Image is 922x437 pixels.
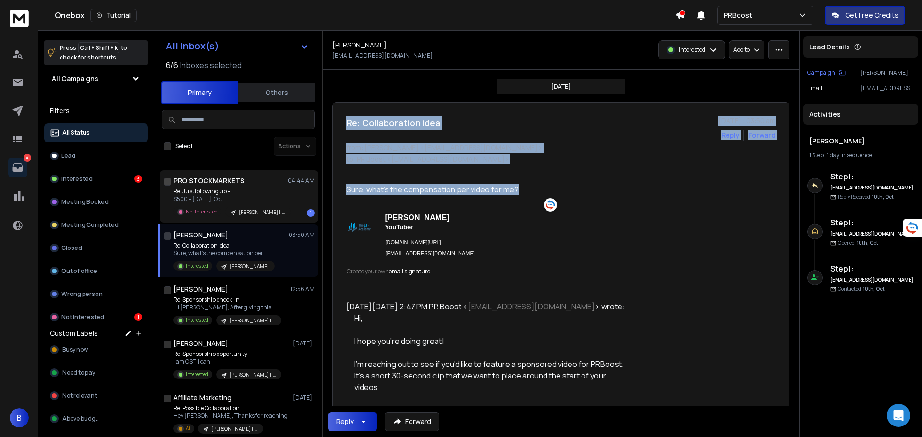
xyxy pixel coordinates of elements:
button: Closed [44,238,148,258]
p: 04:44 AM [288,177,315,185]
p: Get Free Credits [845,11,898,20]
p: [DATE] : 03:50 am [718,116,776,126]
button: Busy now [44,340,148,359]
button: B [10,408,29,427]
p: [PERSON_NAME] [230,263,269,270]
h3: Inboxes selected [180,59,242,71]
p: Meeting Completed [61,221,119,229]
p: Add to [733,46,750,54]
h1: All Inbox(s) [166,41,219,51]
button: Meeting Booked [44,192,148,212]
h1: [PERSON_NAME] [332,40,387,50]
h3: Custom Labels [50,329,98,338]
span: Ctrl + Shift + k [78,42,119,53]
span: Need to pay [62,369,95,377]
span: Busy now [62,346,88,354]
div: 1 [307,209,315,217]
p: Interested [186,262,208,270]
button: All Status [44,123,148,142]
p: Meeting Booked [61,198,109,206]
a: [EMAIL_ADDRESS][DOMAIN_NAME] [386,250,475,256]
span: YouTuber [385,224,413,231]
button: Not relevant [44,386,148,405]
p: to: PR Boost <[EMAIL_ADDRESS][DOMAIN_NAME]> [346,154,776,164]
div: Open Intercom Messenger [887,404,910,427]
button: Reply [721,130,740,140]
p: Lead Details [809,42,850,52]
p: Interested [61,175,93,183]
div: Sure, what’s the compensation per video for me? [346,184,627,278]
p: [PERSON_NAME] list [230,371,276,378]
button: Campaign [807,69,846,77]
h1: All Campaigns [52,74,98,83]
p: [DATE] [551,83,570,91]
p: [EMAIL_ADDRESS][DOMAIN_NAME] [332,52,433,59]
button: Lead [44,146,148,165]
span: 1 day in sequence [827,151,872,159]
button: Primary [161,81,238,104]
span: 1 Step [809,151,824,159]
h6: Step 1 : [830,217,914,228]
button: Need to pay [44,363,148,382]
button: Above budget [44,409,148,428]
p: [EMAIL_ADDRESS][DOMAIN_NAME] [861,84,914,92]
h6: Step 1 : [830,171,914,182]
p: Re: Just following up - [173,188,289,195]
button: Out of office [44,261,148,281]
span: Above budget [62,415,101,423]
p: [PERSON_NAME] list [230,317,276,324]
p: Interested [186,317,208,324]
p: Email [807,84,822,92]
h1: [PERSON_NAME] [173,284,228,294]
p: Lead [61,152,75,160]
p: Not Interested [61,313,104,321]
span: [PERSON_NAME] [385,213,449,222]
p: [DATE] [293,394,315,402]
button: Reply [328,412,377,431]
h1: [PERSON_NAME] [173,339,228,348]
button: Wrong person [44,284,148,304]
p: [PERSON_NAME] list [239,209,285,216]
p: Sure, what’s the compensation per [173,249,275,257]
label: Select [175,142,193,150]
h1: [PERSON_NAME] [173,230,228,240]
div: Onebox [55,9,675,22]
p: Hey [PERSON_NAME], Thanks for reaching [173,412,288,420]
span: email signature [389,267,430,275]
div: [DATE][DATE] 2:47 PM PR Boost < > wrote: [346,301,627,312]
button: Forward [385,412,439,431]
p: Press to check for shortcuts. [60,43,127,62]
span: 10th, Oct [857,239,878,246]
p: [DATE] [293,340,315,347]
h3: Filters [44,104,148,118]
button: All Inbox(s) [158,36,316,56]
h6: [EMAIL_ADDRESS][DOMAIN_NAME] [830,184,914,191]
p: Interested [186,371,208,378]
p: [PERSON_NAME] list [211,425,257,433]
img: __tpx__ [346,277,347,278]
button: Others [238,82,315,103]
p: Reply Received [838,193,894,201]
span: 10th, Oct [863,285,885,292]
p: All Status [62,129,90,137]
h6: Step 1 : [830,263,914,274]
p: Closed [61,244,82,252]
h6: [EMAIL_ADDRESS][DOMAIN_NAME] [830,276,914,283]
p: Wrong person [61,290,103,298]
p: Hi [PERSON_NAME], After giving this [173,304,281,311]
div: 3 [134,175,142,183]
p: $500 - [DATE], Oct [173,195,289,203]
h1: PRO STOCKMARKETS [173,176,244,186]
img: photo [348,213,371,245]
button: Tutorial [90,9,137,22]
p: PRBoost [724,11,756,20]
p: Re: Possible Collaboration [173,404,288,412]
p: 03:50 AM [289,231,315,239]
h6: [EMAIL_ADDRESS][DOMAIN_NAME] [830,230,914,237]
button: Get Free Credits [825,6,905,25]
p: Interested [679,46,705,54]
button: Not Interested1 [44,307,148,327]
